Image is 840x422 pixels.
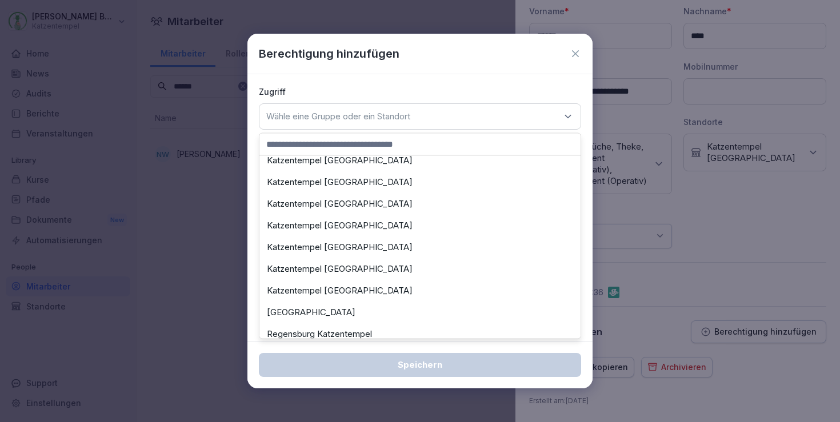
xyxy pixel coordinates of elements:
[262,258,578,280] div: Katzentempel [GEOGRAPHIC_DATA]
[262,280,578,302] div: Katzentempel [GEOGRAPHIC_DATA]
[259,86,581,98] p: Zugriff
[262,323,578,345] div: Regensburg Katzentempel
[266,111,410,122] p: Wähle eine Gruppe oder ein Standort
[259,45,399,62] p: Berechtigung hinzufügen
[268,359,572,371] div: Speichern
[262,302,578,323] div: [GEOGRAPHIC_DATA]
[262,215,578,236] div: Katzentempel [GEOGRAPHIC_DATA]
[262,171,578,193] div: Katzentempel [GEOGRAPHIC_DATA]
[262,236,578,258] div: Katzentempel [GEOGRAPHIC_DATA]
[262,193,578,215] div: Katzentempel [GEOGRAPHIC_DATA]
[262,150,578,171] div: Katzentempel [GEOGRAPHIC_DATA]
[259,353,581,377] button: Speichern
